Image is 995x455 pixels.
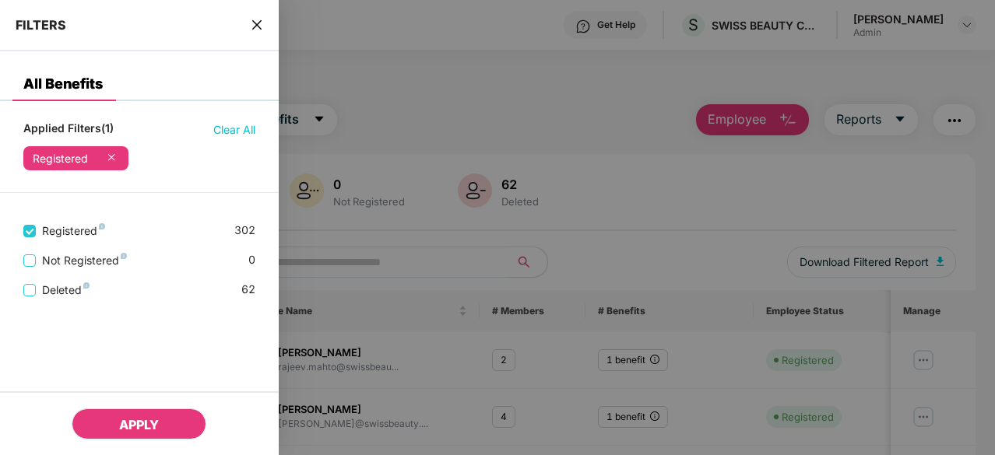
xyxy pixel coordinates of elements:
[99,223,105,229] img: svg+xml;base64,PHN2ZyB4bWxucz0iaHR0cDovL3d3dy53My5vcmcvMjAwMC9zdmciIHdpZHRoPSI4IiBoZWlnaHQ9IjgiIH...
[251,17,263,33] span: close
[23,121,114,138] span: Applied Filters(1)
[16,17,66,33] span: FILTERS
[248,251,255,269] span: 0
[23,76,103,92] div: All Benefits
[213,121,255,138] span: Clear All
[72,408,206,439] button: APPLY
[241,281,255,299] span: 62
[36,252,133,269] span: Not Registered
[36,282,96,299] span: Deleted
[33,152,88,165] div: Registered
[36,222,111,240] span: Registered
[234,222,255,240] span: 302
[83,282,90,289] img: svg+xml;base64,PHN2ZyB4bWxucz0iaHR0cDovL3d3dy53My5vcmcvMjAwMC9zdmciIHdpZHRoPSI4IiBoZWlnaHQ9IjgiIH...
[119,417,159,432] span: APPLY
[121,253,127,259] img: svg+xml;base64,PHN2ZyB4bWxucz0iaHR0cDovL3d3dy53My5vcmcvMjAwMC9zdmciIHdpZHRoPSI4IiBoZWlnaHQ9IjgiIH...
